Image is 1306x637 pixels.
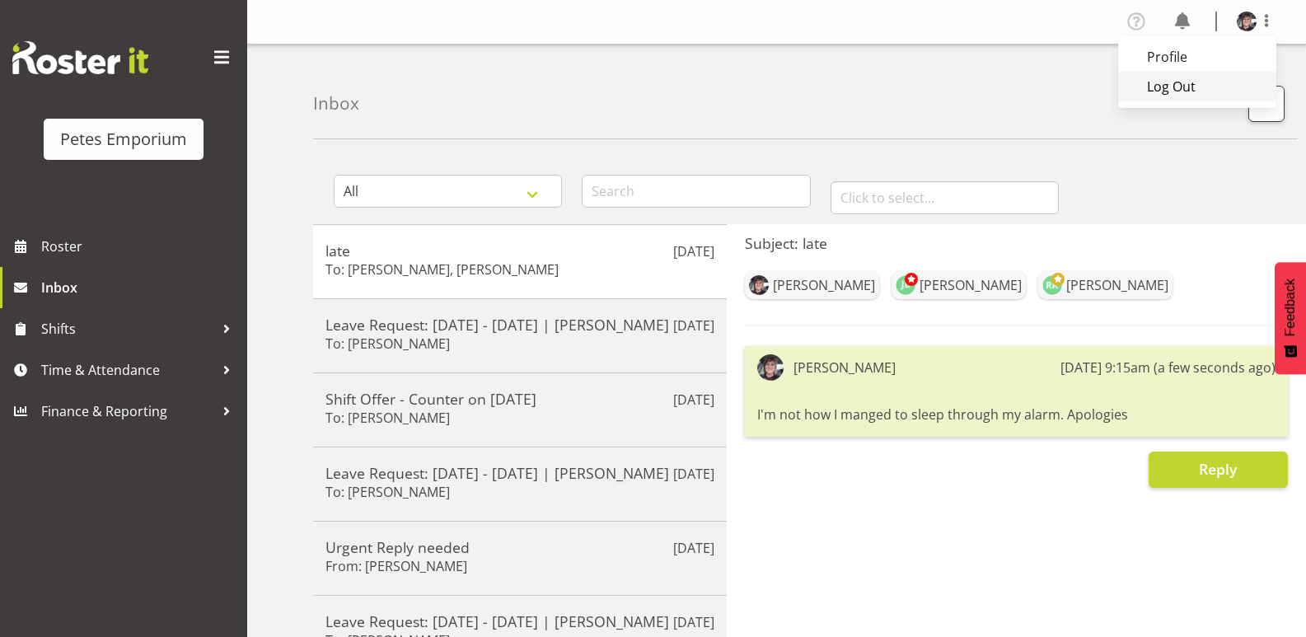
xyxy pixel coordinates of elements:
h6: To: [PERSON_NAME], [PERSON_NAME] [325,261,559,278]
div: I'm not how I manged to sleep through my alarm. Apologies [757,400,1276,429]
span: Inbox [41,275,239,300]
img: michelle-whaleb4506e5af45ffd00a26cc2b6420a9100.png [1237,12,1257,31]
div: [PERSON_NAME] [1066,275,1168,295]
h5: Leave Request: [DATE] - [DATE] | [PERSON_NAME] [325,612,714,630]
a: Profile [1118,42,1276,72]
p: [DATE] [673,464,714,484]
h5: Leave Request: [DATE] - [DATE] | [PERSON_NAME] [325,316,714,334]
div: Petes Emporium [60,127,187,152]
h5: Subject: late [745,234,1288,252]
div: [PERSON_NAME] [793,358,896,377]
div: [DATE] 9:15am (a few seconds ago) [1060,358,1276,377]
span: Feedback [1283,279,1298,336]
span: Roster [41,234,239,259]
h6: To: [PERSON_NAME] [325,484,450,500]
span: Finance & Reporting [41,399,214,424]
img: michelle-whaleb4506e5af45ffd00a26cc2b6420a9100.png [757,354,784,381]
h4: Inbox [313,94,359,113]
h5: Shift Offer - Counter on [DATE] [325,390,714,408]
h6: To: [PERSON_NAME] [325,410,450,426]
span: Shifts [41,316,214,341]
input: Search [582,175,810,208]
div: [PERSON_NAME] [773,275,875,295]
span: Reply [1199,459,1237,479]
button: Feedback - Show survey [1275,262,1306,374]
h5: Leave Request: [DATE] - [DATE] | [PERSON_NAME] [325,464,714,482]
p: [DATE] [673,241,714,261]
p: [DATE] [673,316,714,335]
p: [DATE] [673,538,714,558]
img: jodine-bunn132.jpg [896,275,915,295]
h5: late [325,241,714,260]
button: Reply [1149,452,1288,488]
h5: Urgent Reply needed [325,538,714,556]
img: michelle-whaleb4506e5af45ffd00a26cc2b6420a9100.png [749,275,769,295]
p: [DATE] [673,390,714,410]
p: [DATE] [673,612,714,632]
a: Log Out [1118,72,1276,101]
h6: From: [PERSON_NAME] [325,558,467,574]
h6: To: [PERSON_NAME] [325,335,450,352]
img: ruth-robertson-taylor722.jpg [1042,275,1062,295]
img: Rosterit website logo [12,41,148,74]
input: Click to select... [831,181,1059,214]
div: [PERSON_NAME] [920,275,1022,295]
span: Time & Attendance [41,358,214,382]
